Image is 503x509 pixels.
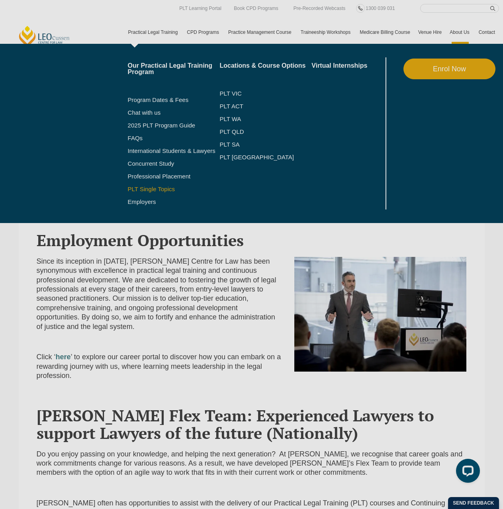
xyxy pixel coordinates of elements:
[219,129,311,135] a: PLT QLD
[446,21,474,44] a: About Us
[224,21,297,44] a: Practice Management Course
[128,161,220,167] a: Concurrent Study
[414,21,446,44] a: Venue Hire
[177,4,223,13] a: PLT Learning Portal
[37,231,467,249] h2: Employment Opportunities
[219,116,292,122] a: PLT WA
[219,90,311,97] a: PLT VIC
[356,21,414,44] a: Medicare Billing Course
[37,257,282,331] p: Since its inception in [DATE], [PERSON_NAME] Centre for Law has been synonymous with excellence i...
[297,21,356,44] a: Traineeship Workshops
[183,21,224,44] a: CPD Programs
[366,6,395,11] span: 1300 039 031
[128,173,220,180] a: Professional Placement
[219,154,311,161] a: PLT [GEOGRAPHIC_DATA]
[475,21,499,44] a: Contact
[403,59,495,79] a: Enrol Now
[219,63,311,69] a: Locations & Course Options
[56,353,71,361] a: here
[219,141,311,148] a: PLT SA
[128,63,220,75] a: Our Practical Legal Training Program
[128,186,220,192] a: PLT Single Topics
[124,21,183,44] a: Practical Legal Training
[128,148,220,154] a: International Students & Lawyers
[128,97,220,103] a: Program Dates & Fees
[128,199,220,205] a: Employers
[37,352,282,380] p: Click ‘ ’ to explore our career portal to discover how you can embark on a rewarding journey with...
[292,4,348,13] a: Pre-Recorded Webcasts
[219,103,311,110] a: PLT ACT
[311,63,384,69] a: Virtual Internships
[128,135,220,141] a: FAQs
[128,110,220,116] a: Chat with us
[37,407,467,442] h2: [PERSON_NAME] Flex Team: Experienced Lawyers to support Lawyers of the future (Nationally)
[232,4,280,13] a: Book CPD Programs
[128,122,200,129] a: 2025 PLT Program Guide
[37,450,467,478] p: Do you enjoy passing on your knowledge, and helping the next generation? At [PERSON_NAME], we rec...
[18,25,71,48] a: [PERSON_NAME] Centre for Law
[364,4,397,13] a: 1300 039 031
[450,456,483,489] iframe: LiveChat chat widget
